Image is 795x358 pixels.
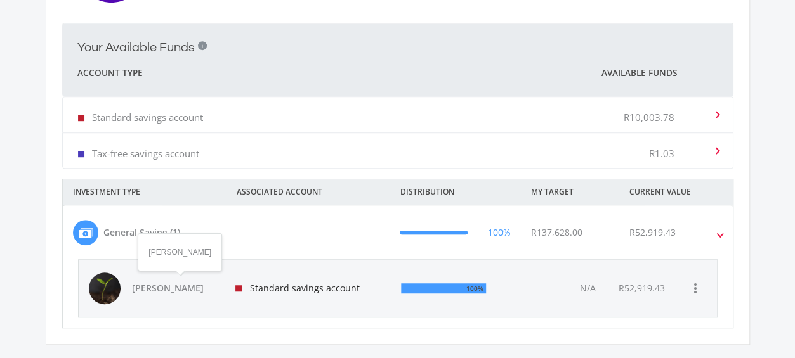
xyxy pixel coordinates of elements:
[618,282,664,295] div: R52,919.43
[682,276,707,301] button: more_vert
[63,97,733,132] mat-expansion-panel-header: Standard savings account R10,003.78
[92,111,203,124] p: Standard savings account
[579,282,595,294] span: N/A
[62,23,733,96] mat-expansion-panel-header: Your Available Funds i Account Type Available Funds
[390,179,521,205] div: DISTRIBUTION
[92,147,199,160] p: Tax-free savings account
[77,40,195,55] h2: Your Available Funds
[619,179,750,205] div: CURRENT VALUE
[531,226,582,238] span: R137,628.00
[63,133,733,168] mat-expansion-panel-header: Tax-free savings account R1.03
[103,226,180,239] div: General Saving (1)
[225,260,391,317] div: Standard savings account
[687,281,702,296] i: more_vert
[601,67,677,79] span: Available Funds
[629,226,676,239] div: R52,919.43
[62,96,733,169] div: Your Available Funds i Account Type Available Funds
[63,179,227,205] div: INVESTMENT TYPE
[463,282,483,295] div: 100%
[227,179,390,205] div: ASSOCIATED ACCOUNT
[132,282,221,295] span: [PERSON_NAME]
[63,205,733,259] mat-expansion-panel-header: General Saving (1) 100% R137,628.00 R52,919.43
[521,179,619,205] div: MY TARGET
[488,226,511,239] div: 100%
[624,111,674,124] p: R10,003.78
[198,41,207,50] div: i
[63,259,733,328] div: General Saving (1) 100% R137,628.00 R52,919.43
[77,65,143,80] span: Account Type
[649,147,674,160] p: R1.03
